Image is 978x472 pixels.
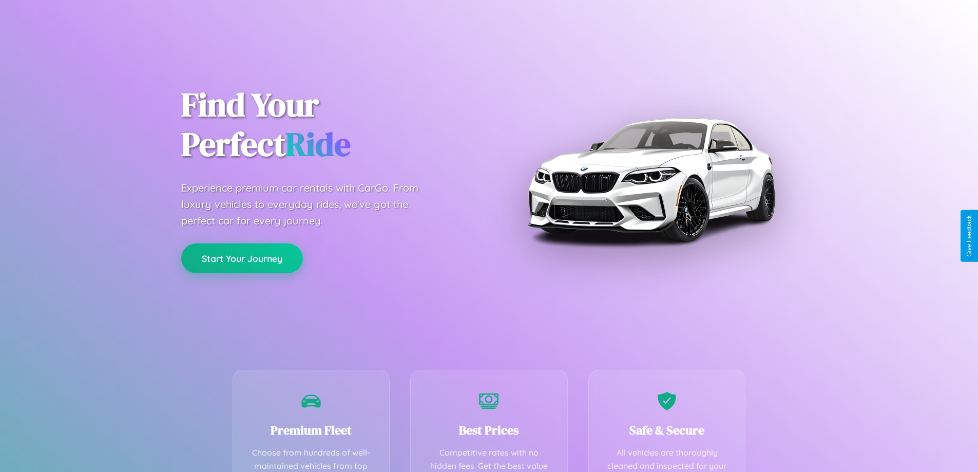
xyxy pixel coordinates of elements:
h3: Safe & Secure [604,422,730,439]
h3: Premium Fleet [248,422,374,439]
img: Premium BMW car rental vehicle [523,51,779,308]
h1: Find Your Perfect [181,85,474,164]
span: Ride [285,122,351,166]
p: Experience premium car rentals with CarGo. From luxury vehicles to everyday rides, we've got the ... [181,180,438,229]
div: Give Feedback [966,215,973,257]
h3: Best Prices [426,422,552,439]
button: Start Your Journey [181,243,303,273]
